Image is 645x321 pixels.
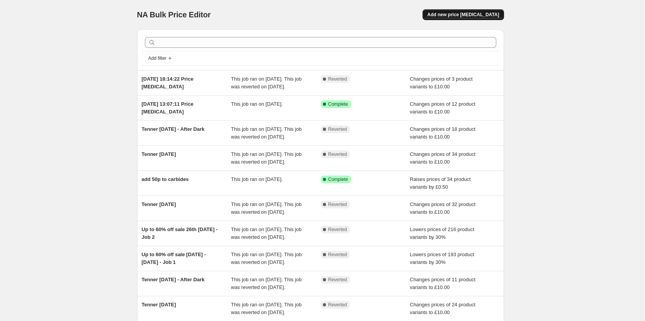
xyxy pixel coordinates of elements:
[148,55,166,61] span: Add filter
[142,277,205,282] span: Tenner [DATE] - After Dark
[231,302,302,315] span: This job ran on [DATE]. This job was reverted on [DATE].
[410,126,475,140] span: Changes prices of 18 product variants to £10.00
[410,252,474,265] span: Lowers prices of 193 product variants by 30%
[145,54,176,63] button: Add filter
[142,176,189,182] span: add 50p to carbides
[328,176,348,182] span: Complete
[328,201,347,208] span: Reverted
[328,277,347,283] span: Reverted
[410,176,471,190] span: Raises prices of 34 product variants by £0.50
[410,151,475,165] span: Changes prices of 34 product variants to £10.00
[328,126,347,132] span: Reverted
[231,126,302,140] span: This job ran on [DATE]. This job was reverted on [DATE].
[328,302,347,308] span: Reverted
[328,101,348,107] span: Complete
[142,252,206,265] span: Up to 60% off sale [DATE] - [DATE] - Job 1
[231,76,302,90] span: This job ran on [DATE]. This job was reverted on [DATE].
[328,76,347,82] span: Reverted
[231,226,302,240] span: This job ran on [DATE]. This job was reverted on [DATE].
[423,9,504,20] button: Add new price [MEDICAL_DATA]
[410,76,473,90] span: Changes prices of 3 product variants to £10.00
[328,252,347,258] span: Reverted
[410,302,475,315] span: Changes prices of 24 product variants to £10.00
[410,226,474,240] span: Lowers prices of 216 product variants by 30%
[142,101,193,115] span: [DATE] 13:07:11 Price [MEDICAL_DATA]
[142,76,193,90] span: [DATE] 18:14:22 Price [MEDICAL_DATA]
[328,151,347,157] span: Reverted
[231,176,283,182] span: This job ran on [DATE].
[231,101,283,107] span: This job ran on [DATE].
[328,226,347,233] span: Reverted
[142,226,218,240] span: Up to 60% off sale 26th [DATE] - Job 2
[137,10,211,19] span: NA Bulk Price Editor
[410,277,475,290] span: Changes prices of 11 product variants to £10.00
[142,151,176,157] span: Tenner [DATE]
[142,201,176,207] span: Tenner [DATE]
[410,101,475,115] span: Changes prices of 12 product variants to £10.00
[231,252,302,265] span: This job ran on [DATE]. This job was reverted on [DATE].
[142,302,176,307] span: Tenner [DATE]
[427,12,499,18] span: Add new price [MEDICAL_DATA]
[231,201,302,215] span: This job ran on [DATE]. This job was reverted on [DATE].
[410,201,475,215] span: Changes prices of 32 product variants to £10.00
[142,126,205,132] span: Tenner [DATE] - After Dark
[231,277,302,290] span: This job ran on [DATE]. This job was reverted on [DATE].
[231,151,302,165] span: This job ran on [DATE]. This job was reverted on [DATE].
